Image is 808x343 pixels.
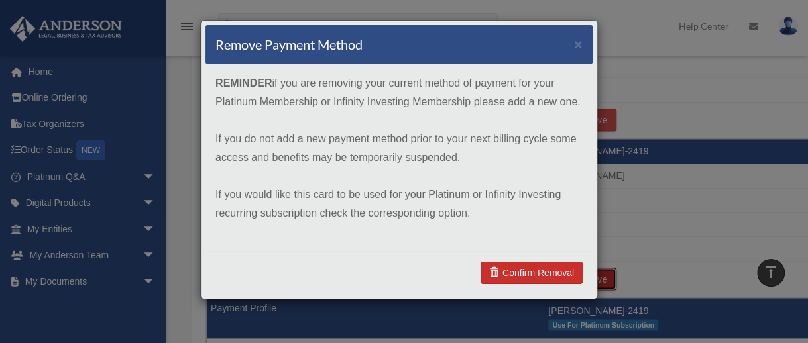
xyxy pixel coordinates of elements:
[215,185,583,222] p: If you would like this card to be used for your Platinum or Infinity Investing recurring subscrip...
[215,130,583,167] p: If you do not add a new payment method prior to your next billing cycle some access and benefits ...
[481,262,583,284] a: Confirm Removal
[574,37,583,51] button: ×
[205,64,593,251] div: if you are removing your current method of payment for your Platinum Membership or Infinity Inves...
[215,77,272,89] strong: REMINDER
[215,35,363,54] h4: Remove Payment Method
